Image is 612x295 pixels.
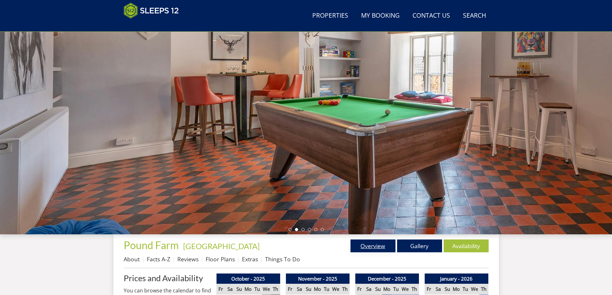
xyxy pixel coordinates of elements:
a: Search [460,9,489,23]
th: Su [443,284,452,294]
th: Sa [225,284,234,294]
th: Mo [313,284,322,294]
th: Mo [452,284,461,294]
th: We [401,284,410,294]
a: Things To Do [265,255,300,263]
th: Su [373,284,382,294]
th: Mo [382,284,391,294]
span: Pound Farm [124,239,179,251]
a: Gallery [397,239,442,252]
a: Contact Us [410,9,453,23]
th: Mo [244,284,253,294]
th: Sa [433,284,442,294]
a: Pound Farm [124,239,181,251]
th: We [470,284,479,294]
a: Overview [350,239,395,252]
a: Properties [310,9,351,23]
a: Reviews [177,255,199,263]
th: Tu [253,284,262,294]
th: Th [341,284,350,294]
a: Floor Plans [206,255,235,263]
a: Prices and Availability [124,273,211,282]
th: Fr [424,284,433,294]
a: About [124,255,140,263]
th: Tu [461,284,470,294]
th: We [262,284,271,294]
a: [GEOGRAPHIC_DATA] [183,241,260,251]
th: Th [410,284,419,294]
th: Su [235,284,244,294]
th: Tu [322,284,331,294]
iframe: Customer reviews powered by Trustpilot [120,22,188,28]
th: Su [304,284,313,294]
th: We [331,284,340,294]
th: Sa [364,284,373,294]
th: Th [271,284,280,294]
a: Availability [444,239,489,252]
th: Fr [286,284,295,294]
span: - [181,241,260,251]
th: Fr [216,284,225,294]
a: My Booking [359,9,402,23]
th: December - 2025 [355,273,419,284]
th: Fr [355,284,364,294]
th: Sa [295,284,304,294]
th: Th [479,284,488,294]
a: Extras [242,255,258,263]
th: November - 2025 [286,273,350,284]
th: Tu [392,284,401,294]
th: October - 2025 [216,273,280,284]
th: January - 2026 [424,273,488,284]
img: Sleeps 12 [124,3,179,19]
a: Facts A-Z [147,255,170,263]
